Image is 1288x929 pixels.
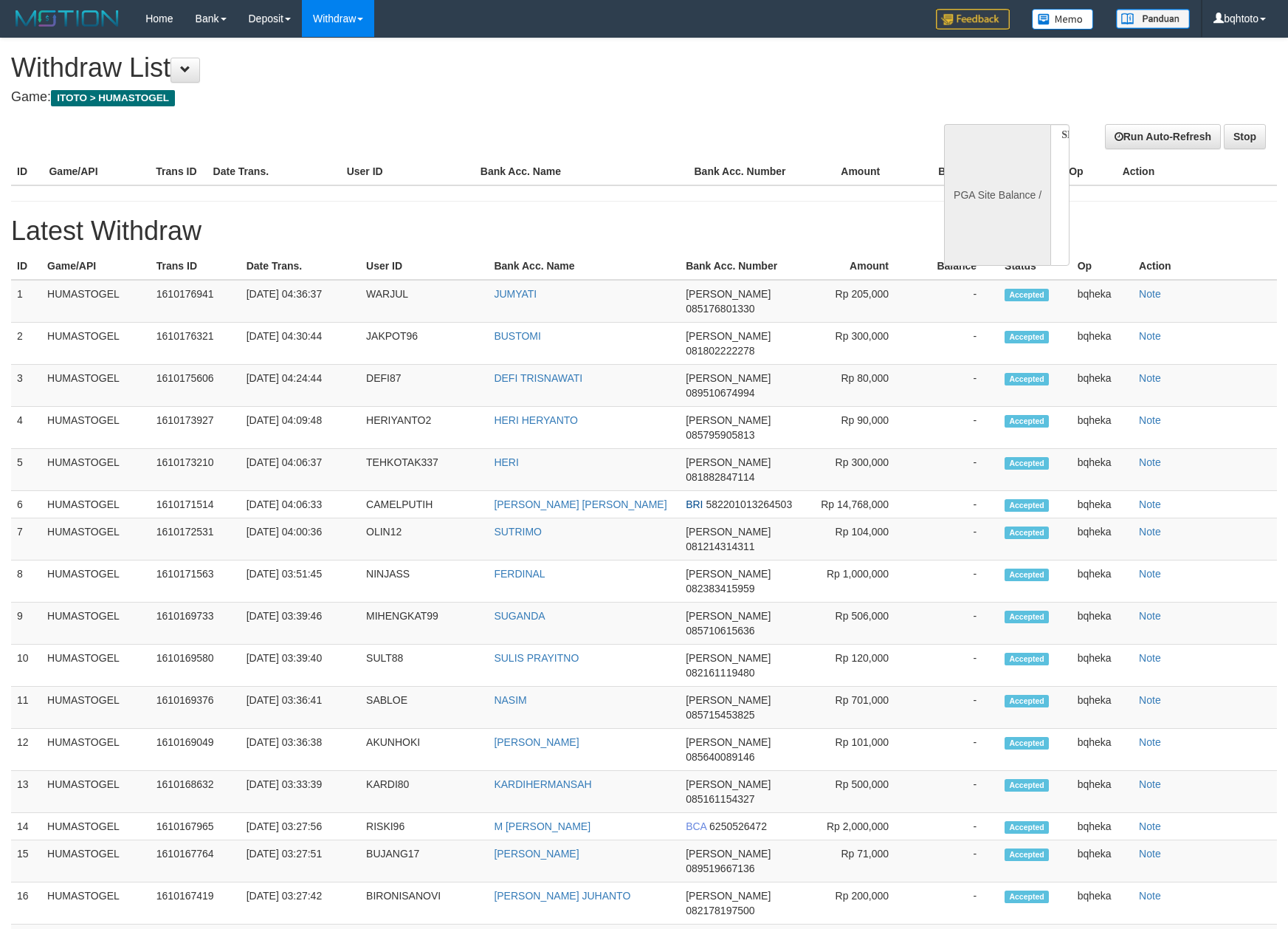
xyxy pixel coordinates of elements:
th: Action [1133,253,1277,280]
span: Accepted [1005,891,1049,903]
h1: Latest Withdraw [11,216,1277,246]
td: Rp 200,000 [807,882,911,925]
a: Note [1139,652,1161,664]
td: CAMELPUTIH [360,491,488,518]
td: - [911,491,999,518]
a: Note [1139,498,1161,510]
td: Rp 80,000 [807,365,911,407]
a: HERI [494,456,518,468]
span: [PERSON_NAME] [686,568,771,580]
td: Rp 300,000 [807,323,911,365]
td: [DATE] 03:36:38 [241,729,360,771]
td: - [911,603,999,645]
span: 085161154327 [686,793,754,805]
td: 1610176941 [151,280,241,323]
span: [PERSON_NAME] [686,330,771,342]
td: Rp 300,000 [807,449,911,491]
a: Run Auto-Refresh [1105,124,1221,149]
td: HUMASTOGEL [41,813,151,840]
span: Accepted [1005,289,1049,301]
span: [PERSON_NAME] [686,736,771,748]
a: Note [1139,820,1161,832]
a: Note [1139,568,1161,580]
td: Rp 101,000 [807,729,911,771]
td: 1610167419 [151,882,241,925]
td: [DATE] 03:33:39 [241,771,360,813]
td: 7 [11,518,41,561]
th: Bank Acc. Name [475,158,689,185]
a: SULIS PRAYITNO [494,652,579,664]
td: HUMASTOGEL [41,518,151,561]
img: Feedback.jpg [936,9,1010,30]
span: [PERSON_NAME] [686,652,771,664]
td: - [911,771,999,813]
td: AKUNHOKI [360,729,488,771]
td: bqheka [1072,518,1133,561]
th: Amount [807,253,911,280]
a: [PERSON_NAME] [494,736,579,748]
img: Button%20Memo.svg [1032,9,1094,30]
span: ITOTO > HUMASTOGEL [51,90,175,106]
th: Bank Acc. Number [680,253,807,280]
td: SULT88 [360,645,488,687]
td: 1610167965 [151,813,241,840]
td: - [911,407,999,449]
td: 1610168632 [151,771,241,813]
td: HUMASTOGEL [41,365,151,407]
td: 10 [11,645,41,687]
td: 12 [11,729,41,771]
th: Game/API [43,158,150,185]
a: [PERSON_NAME] [PERSON_NAME] [494,498,667,510]
td: Rp 104,000 [807,518,911,561]
span: [PERSON_NAME] [686,778,771,790]
td: [DATE] 03:27:56 [241,813,360,840]
span: [PERSON_NAME] [686,456,771,468]
td: HUMASTOGEL [41,561,151,603]
td: 16 [11,882,41,925]
th: Game/API [41,253,151,280]
td: RISKI96 [360,813,488,840]
a: BUSTOMI [494,330,541,342]
a: [PERSON_NAME] JUHANTO [494,890,630,902]
td: SABLOE [360,687,488,729]
td: HUMASTOGEL [41,840,151,882]
div: PGA Site Balance / [944,124,1050,266]
td: 13 [11,771,41,813]
td: - [911,323,999,365]
td: - [911,840,999,882]
th: Balance [902,158,1000,185]
td: OLIN12 [360,518,488,561]
td: bqheka [1072,840,1133,882]
a: Note [1139,372,1161,384]
td: 1610171514 [151,491,241,518]
span: Accepted [1005,821,1049,834]
td: bqheka [1072,645,1133,687]
a: M [PERSON_NAME] [494,820,590,832]
td: WARJUL [360,280,488,323]
td: [DATE] 04:30:44 [241,323,360,365]
a: Note [1139,890,1161,902]
td: HUMASTOGEL [41,687,151,729]
td: [DATE] 04:06:33 [241,491,360,518]
th: ID [11,158,43,185]
span: 085715453825 [686,709,754,721]
td: 1610169580 [151,645,241,687]
span: BRI [686,498,703,510]
td: bqheka [1072,280,1133,323]
th: Date Trans. [241,253,360,280]
span: 089510674994 [686,387,754,399]
td: [DATE] 03:27:42 [241,882,360,925]
a: Note [1139,736,1161,748]
td: 15 [11,840,41,882]
td: Rp 90,000 [807,407,911,449]
td: bqheka [1072,491,1133,518]
th: User ID [341,158,475,185]
td: 1610171563 [151,561,241,603]
span: 082178197500 [686,905,754,916]
a: Note [1139,526,1161,538]
td: HUMASTOGEL [41,407,151,449]
td: bqheka [1072,882,1133,925]
td: 9 [11,603,41,645]
span: 085795905813 [686,429,754,441]
td: DEFI87 [360,365,488,407]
